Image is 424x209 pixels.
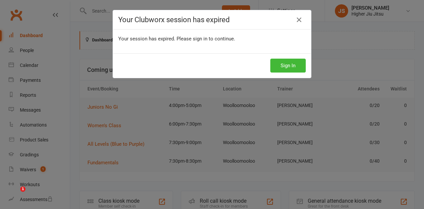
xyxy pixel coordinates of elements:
span: Your session has expired. Please sign in to continue. [118,36,235,42]
a: Close [294,15,304,25]
h4: Your Clubworx session has expired [118,16,306,24]
span: 1 [20,186,26,192]
button: Sign In [270,59,306,73]
iframe: Intercom live chat [7,186,23,202]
